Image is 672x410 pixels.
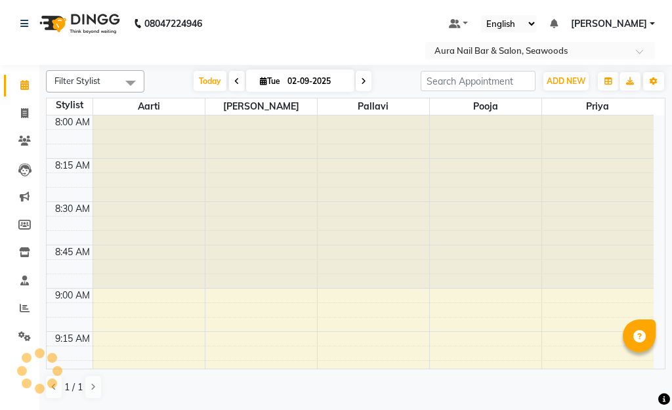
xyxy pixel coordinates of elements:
div: Stylist [47,98,93,112]
div: 8:00 AM [52,115,93,129]
img: logo [33,5,123,42]
span: Today [194,71,226,91]
span: pooja [430,98,541,115]
span: [PERSON_NAME] [205,98,317,115]
span: [PERSON_NAME] [571,17,647,31]
span: Pallavi [318,98,429,115]
div: 8:30 AM [52,202,93,216]
span: 1 / 1 [64,380,83,394]
span: ADD NEW [547,76,585,86]
div: 8:45 AM [52,245,93,259]
b: 08047224946 [144,5,202,42]
span: Filter Stylist [54,75,100,86]
span: Aarti [93,98,205,115]
span: Tue [257,76,283,86]
div: 8:15 AM [52,159,93,173]
div: 9:15 AM [52,332,93,346]
button: ADD NEW [543,72,589,91]
div: 9:00 AM [52,289,93,302]
input: 2025-09-02 [283,72,349,91]
span: Priya [542,98,654,115]
input: Search Appointment [421,71,535,91]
